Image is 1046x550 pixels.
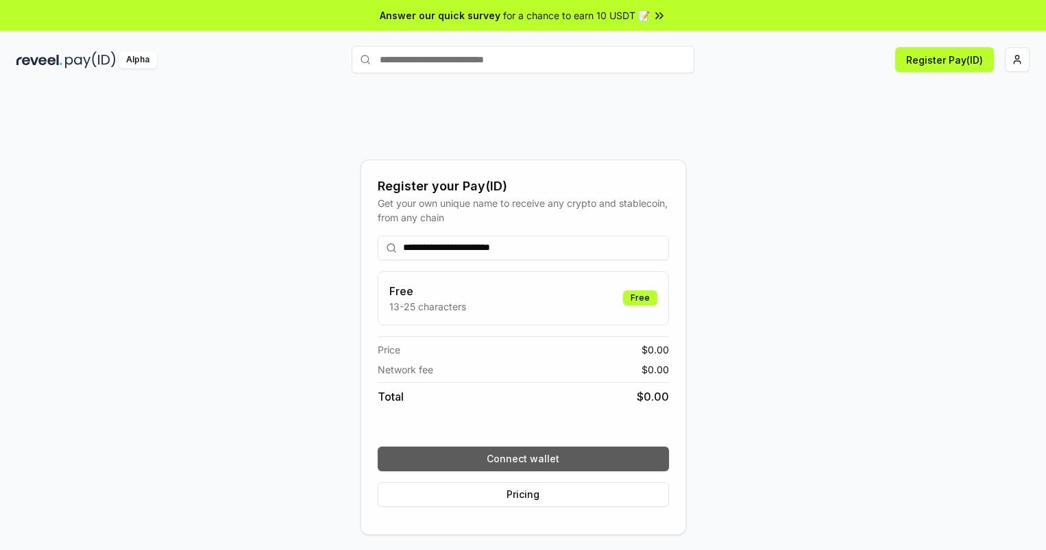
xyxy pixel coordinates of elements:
[378,177,669,196] div: Register your Pay(ID)
[378,447,669,471] button: Connect wallet
[895,47,994,72] button: Register Pay(ID)
[637,388,669,405] span: $ 0.00
[642,362,669,377] span: $ 0.00
[16,51,62,68] img: reveel_dark
[389,283,466,299] h3: Free
[119,51,157,68] div: Alpha
[623,290,657,305] div: Free
[378,388,404,405] span: Total
[378,196,669,225] div: Get your own unique name to receive any crypto and stablecoin, from any chain
[65,51,116,68] img: pay_id
[642,342,669,357] span: $ 0.00
[378,482,669,507] button: Pricing
[503,8,650,23] span: for a chance to earn 10 USDT 📝
[378,362,433,377] span: Network fee
[380,8,500,23] span: Answer our quick survey
[389,299,466,314] p: 13-25 characters
[378,342,400,357] span: Price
